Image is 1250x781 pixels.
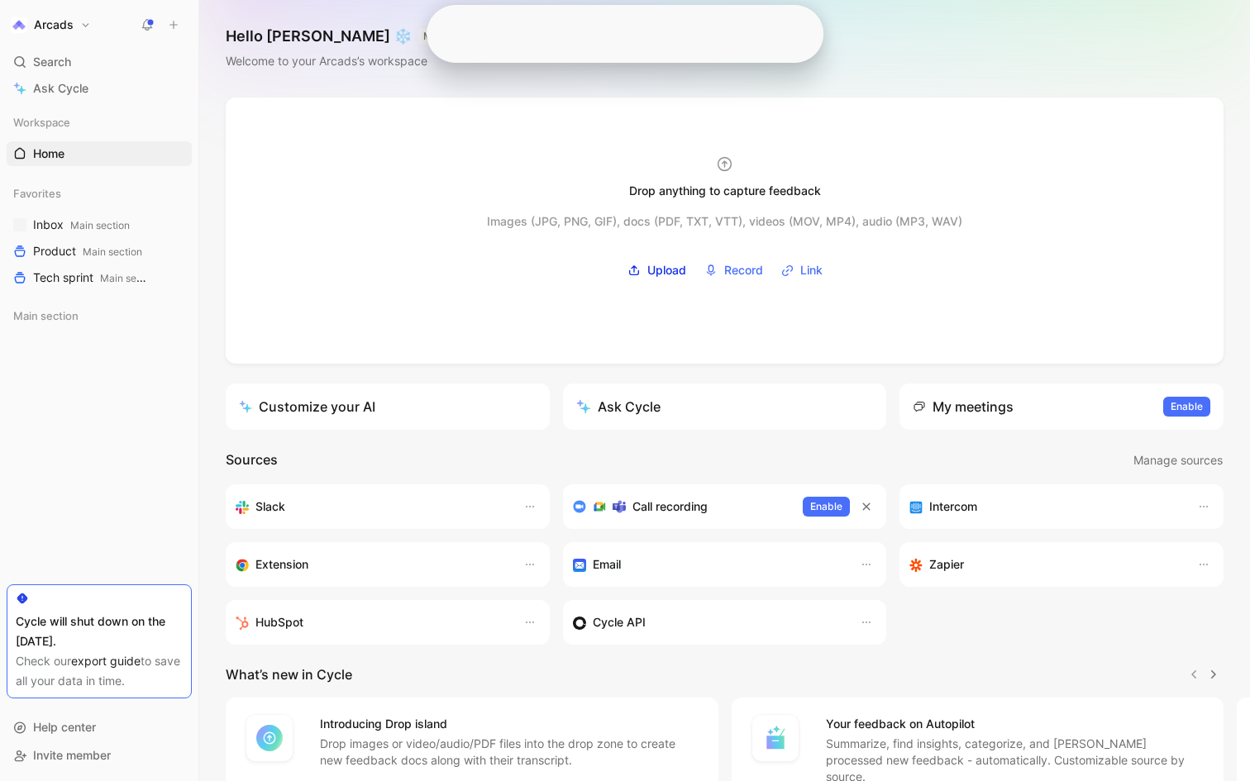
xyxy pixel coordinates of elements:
[236,497,507,517] div: Sync your customers, send feedback and get updates in Slack
[7,13,95,36] button: ArcadsArcads
[226,383,550,430] a: Customize your AI
[11,17,27,33] img: Arcads
[100,272,160,284] span: Main section
[33,243,142,260] span: Product
[7,715,192,740] div: Help center
[1171,398,1203,415] span: Enable
[909,555,1181,574] div: Capture feedback from thousands of sources with Zapier (survey results, recordings, sheets, etc).
[7,212,192,237] a: InboxMain section
[70,219,130,231] span: Main section
[800,260,823,280] span: Link
[33,720,96,734] span: Help center
[573,612,844,632] div: Sync customers & send feedback from custom sources. Get inspired by our favorite use case
[632,497,708,517] h3: Call recording
[913,397,1014,417] div: My meetings
[487,212,962,231] div: Images (JPG, PNG, GIF), docs (PDF, TXT, VTT), videos (MOV, MP4), audio (MP3, WAV)
[226,51,459,71] div: Welcome to your Arcads’s workspace
[255,497,285,517] h3: Slack
[593,612,646,632] h3: Cycle API
[929,497,977,517] h3: Intercom
[71,654,141,668] a: export guide
[255,555,308,574] h3: Extension
[13,307,79,324] span: Main section
[810,498,842,515] span: Enable
[7,743,192,768] div: Invite member
[909,497,1181,517] div: Sync your customers, send feedback and get updates in Intercom
[33,748,111,762] span: Invite member
[1133,450,1223,470] span: Manage sources
[13,185,61,202] span: Favorites
[226,450,278,471] h2: Sources
[34,17,74,32] h1: Arcads
[236,555,507,574] div: Capture feedback from anywhere on the web
[576,397,661,417] div: Ask Cycle
[320,736,699,769] p: Drop images or video/audio/PDF files into the drop zone to create new feedback docs along with th...
[239,397,375,417] div: Customize your AI
[7,265,192,290] a: Tech sprintMain section
[724,260,763,280] span: Record
[929,555,964,574] h3: Zapier
[226,26,459,46] h1: Hello [PERSON_NAME] ❄️
[699,258,769,283] button: Record
[593,555,621,574] h3: Email
[826,714,1205,734] h4: Your feedback on Autopilot
[7,50,192,74] div: Search
[1163,397,1210,417] button: Enable
[33,52,71,72] span: Search
[573,497,790,517] div: Record & transcribe meetings from Zoom, Meet & Teams.
[7,76,192,101] a: Ask Cycle
[7,303,192,333] div: Main section
[16,651,183,691] div: Check our to save all your data in time.
[1133,450,1224,471] button: Manage sources
[33,269,151,287] span: Tech sprint
[622,258,692,283] label: Upload
[33,217,130,234] span: Inbox
[320,714,699,734] h4: Introducing Drop island
[629,181,821,201] div: Drop anything to capture feedback
[7,181,192,206] div: Favorites
[226,664,352,684] h2: What’s new in Cycle
[13,114,70,131] span: Workspace
[33,79,88,98] span: Ask Cycle
[775,258,828,283] button: Link
[573,555,844,574] div: Forward emails to your feedback inbox
[83,245,142,258] span: Main section
[7,110,192,135] div: Workspace
[33,145,64,162] span: Home
[16,612,183,651] div: Cycle will shut down on the [DATE].
[7,303,192,328] div: Main section
[563,383,887,430] button: Ask Cycle
[7,141,192,166] a: Home
[7,239,192,264] a: ProductMain section
[255,612,303,632] h3: HubSpot
[803,497,850,517] button: Enable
